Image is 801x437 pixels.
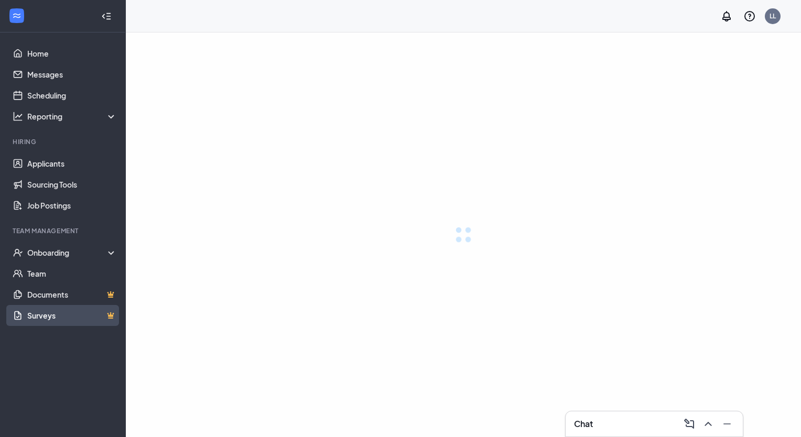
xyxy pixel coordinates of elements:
svg: ChevronUp [702,418,715,430]
a: Sourcing Tools [27,174,117,195]
svg: ComposeMessage [683,418,696,430]
a: Job Postings [27,195,117,216]
a: Scheduling [27,85,117,106]
div: Team Management [13,226,115,235]
div: LL [770,12,776,20]
svg: WorkstreamLogo [12,10,22,21]
svg: QuestionInfo [743,10,756,23]
svg: Analysis [13,111,23,122]
a: Applicants [27,153,117,174]
svg: Collapse [101,11,112,21]
a: SurveysCrown [27,305,117,326]
a: Messages [27,64,117,85]
svg: Notifications [720,10,733,23]
svg: Minimize [721,418,733,430]
a: DocumentsCrown [27,284,117,305]
a: Home [27,43,117,64]
svg: UserCheck [13,247,23,258]
button: ChevronUp [699,416,716,432]
button: ComposeMessage [680,416,697,432]
a: Team [27,263,117,284]
button: Minimize [718,416,734,432]
div: Reporting [27,111,117,122]
h3: Chat [574,418,593,430]
div: Hiring [13,137,115,146]
div: Onboarding [27,247,117,258]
